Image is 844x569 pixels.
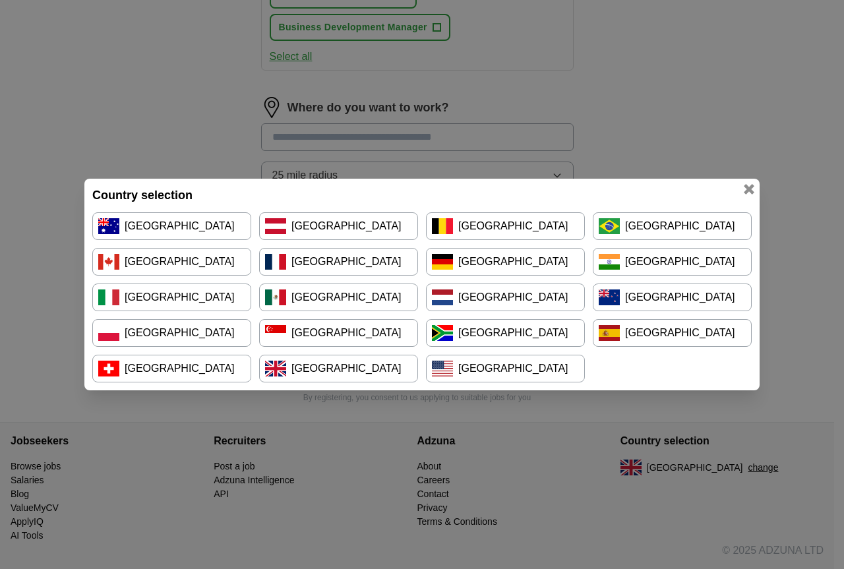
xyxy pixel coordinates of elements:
a: [GEOGRAPHIC_DATA] [92,212,251,240]
a: [GEOGRAPHIC_DATA] [92,248,251,276]
a: [GEOGRAPHIC_DATA] [426,355,585,382]
a: [GEOGRAPHIC_DATA] [426,319,585,347]
a: [GEOGRAPHIC_DATA] [426,284,585,311]
a: [GEOGRAPHIC_DATA] [259,355,418,382]
a: [GEOGRAPHIC_DATA] [426,248,585,276]
a: [GEOGRAPHIC_DATA] [593,248,752,276]
a: [GEOGRAPHIC_DATA] [593,212,752,240]
a: [GEOGRAPHIC_DATA] [92,319,251,347]
a: [GEOGRAPHIC_DATA] [259,248,418,276]
a: [GEOGRAPHIC_DATA] [259,212,418,240]
a: [GEOGRAPHIC_DATA] [593,319,752,347]
a: [GEOGRAPHIC_DATA] [259,284,418,311]
a: [GEOGRAPHIC_DATA] [92,355,251,382]
a: [GEOGRAPHIC_DATA] [92,284,251,311]
a: [GEOGRAPHIC_DATA] [593,284,752,311]
h4: Country selection [92,187,752,204]
a: [GEOGRAPHIC_DATA] [426,212,585,240]
a: [GEOGRAPHIC_DATA] [259,319,418,347]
